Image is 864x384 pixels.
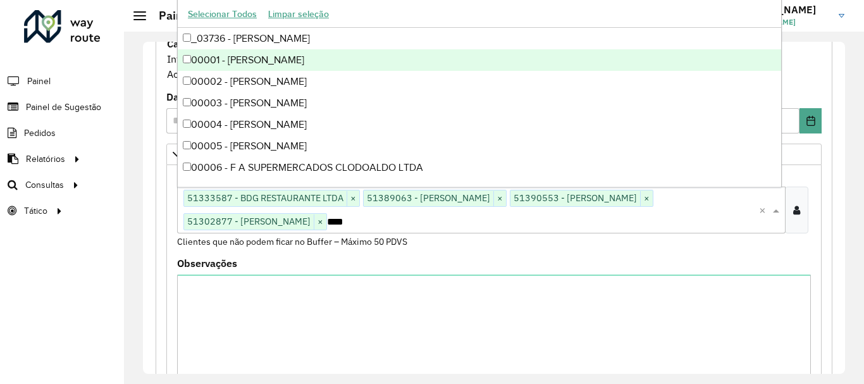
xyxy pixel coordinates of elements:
span: × [314,214,326,230]
h2: Painel de Sugestão - Editar registro [146,9,345,23]
button: Choose Date [799,108,822,133]
label: Observações [177,256,237,271]
span: 51390553 - [PERSON_NAME] [510,190,640,206]
span: Clear all [759,202,770,218]
span: Consultas [25,178,64,192]
span: 51333587 - BDG RESTAURANTE LTDA [184,190,347,206]
div: Informe a data de inicio, fim e preencha corretamente os campos abaixo. Ao final, você irá pré-vi... [166,35,822,82]
div: 00003 - [PERSON_NAME] [178,92,781,114]
div: 00004 - [PERSON_NAME] [178,114,781,135]
a: Priorizar Cliente - Não podem ficar no buffer [166,144,822,165]
span: Pedidos [24,127,56,140]
small: Clientes que não podem ficar no Buffer – Máximo 50 PDVS [177,236,407,247]
h3: [PERSON_NAME] [734,4,829,16]
span: × [493,191,506,206]
span: Painel de Sugestão [26,101,101,114]
span: × [640,191,653,206]
span: × [347,191,359,206]
span: 51302877 - [PERSON_NAME] [184,214,314,229]
div: 00002 - [PERSON_NAME] [178,71,781,92]
span: 51389063 - [PERSON_NAME] [364,190,493,206]
div: 00005 - [PERSON_NAME] [178,135,781,157]
button: Limpar seleção [262,4,335,24]
button: Selecionar Todos [182,4,262,24]
div: 00001 - [PERSON_NAME] [178,49,781,71]
strong: Cadastro Painel de sugestão de roteirização: [167,37,376,50]
span: [PERSON_NAME] [734,16,829,28]
span: Tático [24,204,47,218]
div: 00006 - F A SUPERMERCADOS CLODOALDO LTDA [178,157,781,178]
div: 00007 - [PERSON_NAME] DAS DORES EZAQUIEL DA CONCEICAO [178,178,781,200]
label: Data de Vigência Inicial [166,89,282,104]
span: Painel [27,75,51,88]
span: Relatórios [26,152,65,166]
div: _03736 - [PERSON_NAME] [178,28,781,49]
